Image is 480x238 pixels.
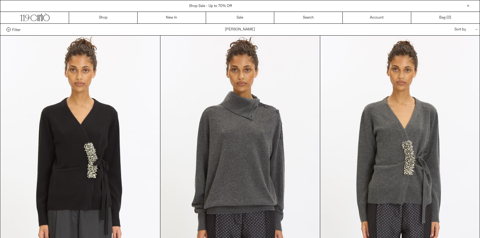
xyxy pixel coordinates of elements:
a: Shop [69,12,138,23]
span: ) [448,15,451,20]
a: Sale [206,12,275,23]
a: Bag () [411,12,480,23]
div: Sort by [419,24,474,35]
a: Search [274,12,343,23]
span: 0 [448,15,450,20]
span: Filter [12,27,20,32]
a: New In [138,12,206,23]
a: Account [343,12,411,23]
a: Shop Sale - Up to 70% Off [189,4,232,9]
